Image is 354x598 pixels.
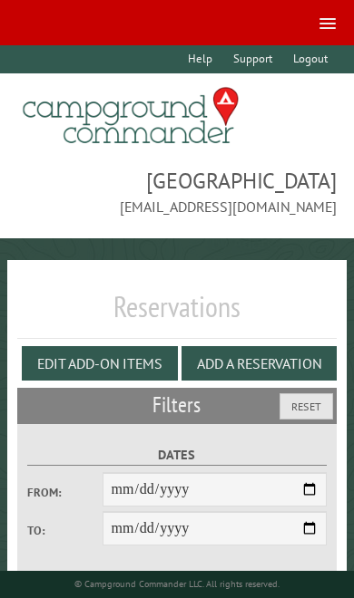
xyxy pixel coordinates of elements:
[17,81,244,151] img: Campground Commander
[17,388,336,422] h2: Filters
[280,393,333,420] button: Reset
[17,289,336,339] h1: Reservations
[284,45,336,73] a: Logout
[182,346,337,381] button: Add a Reservation
[27,522,102,539] label: To:
[27,445,327,466] label: Dates
[27,484,102,501] label: From:
[22,346,178,381] button: Edit Add-on Items
[17,166,336,217] span: [GEOGRAPHIC_DATA] [EMAIL_ADDRESS][DOMAIN_NAME]
[224,45,280,73] a: Support
[179,45,221,73] a: Help
[74,578,280,590] small: © Campground Commander LLC. All rights reserved.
